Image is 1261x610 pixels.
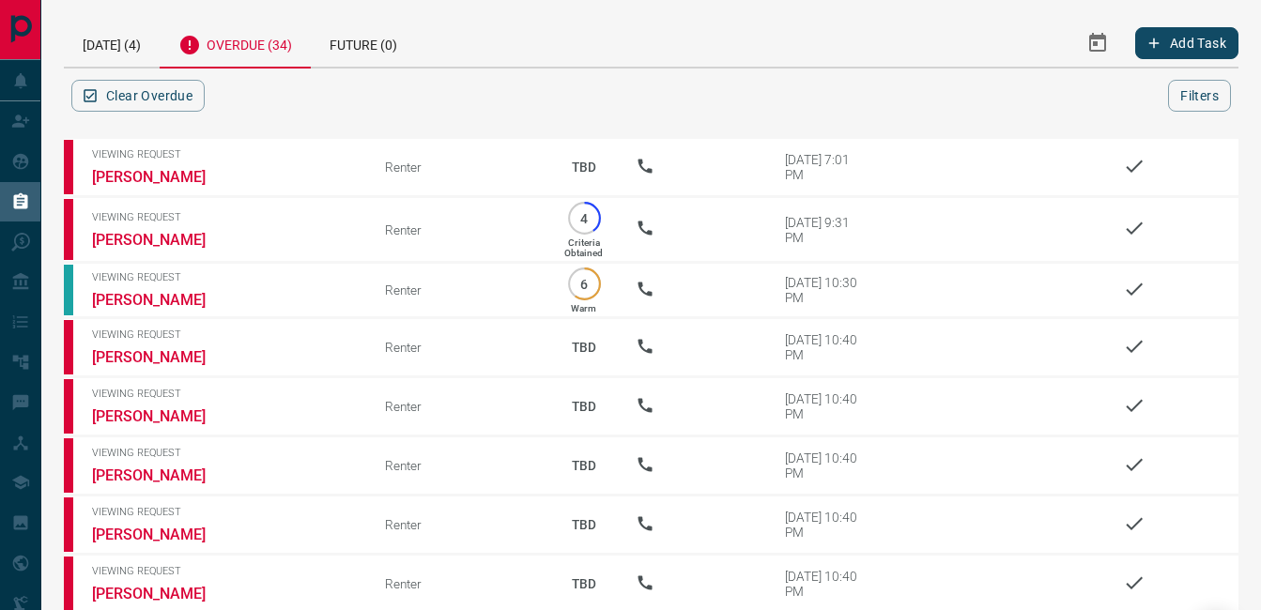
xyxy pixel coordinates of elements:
span: Viewing Request [92,447,357,459]
span: Viewing Request [92,565,357,577]
div: Renter [385,458,532,473]
a: [PERSON_NAME] [92,231,233,249]
div: [DATE] 10:40 PM [785,391,865,421]
div: [DATE] (4) [64,19,160,67]
p: TBD [561,381,607,432]
div: [DATE] 9:31 PM [785,215,865,245]
p: TBD [561,322,607,373]
p: 6 [577,277,592,291]
p: TBD [561,142,607,192]
div: property.ca [64,497,73,552]
p: TBD [561,499,607,550]
div: property.ca [64,140,73,194]
span: Viewing Request [92,148,357,160]
a: [PERSON_NAME] [92,526,233,543]
div: [DATE] 10:40 PM [785,332,865,362]
div: Renter [385,517,532,532]
span: Viewing Request [92,328,357,341]
a: [PERSON_NAME] [92,466,233,484]
p: 4 [577,211,592,225]
a: [PERSON_NAME] [92,585,233,602]
span: Viewing Request [92,271,357,283]
div: [DATE] 10:40 PM [785,450,865,480]
div: Renter [385,282,532,297]
div: Future (0) [311,19,416,67]
div: Renter [385,340,532,355]
div: property.ca [64,379,73,434]
div: Renter [385,576,532,591]
div: Renter [385,222,532,237]
a: [PERSON_NAME] [92,407,233,425]
div: Overdue (34) [160,19,311,69]
div: property.ca [64,320,73,374]
button: Clear Overdue [71,80,205,112]
span: Viewing Request [92,506,357,518]
p: TBD [561,558,607,609]
a: [PERSON_NAME] [92,168,233,186]
a: [PERSON_NAME] [92,291,233,309]
button: Add Task [1135,27,1238,59]
span: Viewing Request [92,211,357,223]
div: Renter [385,160,532,175]
p: Criteria Obtained [564,237,603,258]
p: TBD [561,440,607,491]
div: [DATE] 10:30 PM [785,275,865,305]
div: property.ca [64,438,73,493]
span: Viewing Request [92,388,357,400]
div: condos.ca [64,265,73,315]
div: Renter [385,399,532,414]
div: property.ca [64,199,73,260]
button: Filters [1168,80,1231,112]
a: [PERSON_NAME] [92,348,233,366]
div: [DATE] 10:40 PM [785,569,865,599]
div: [DATE] 10:40 PM [785,510,865,540]
button: Select Date Range [1075,21,1120,66]
p: Warm [571,303,596,313]
div: [DATE] 7:01 PM [785,152,865,182]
